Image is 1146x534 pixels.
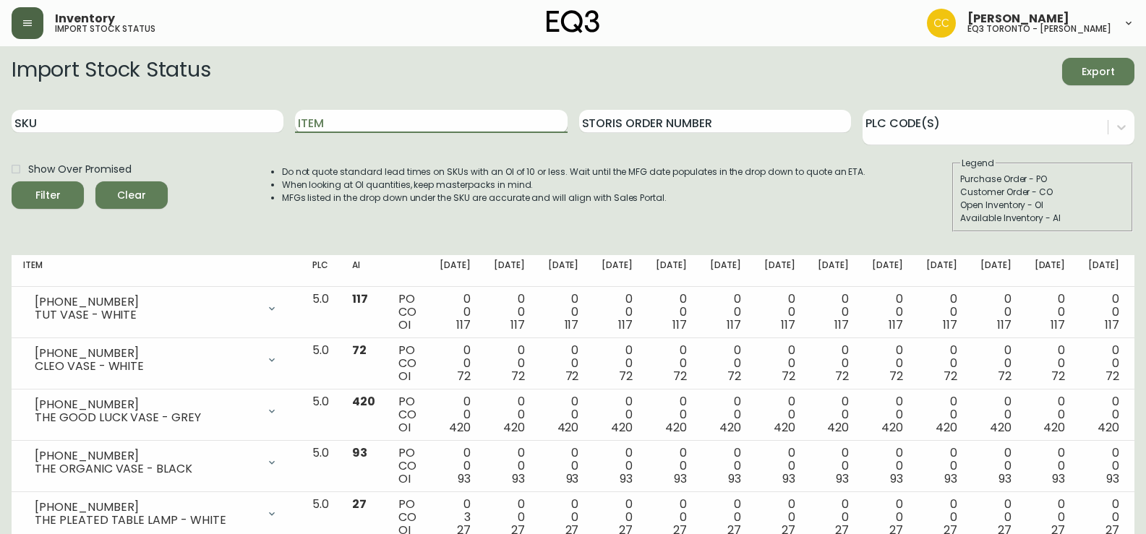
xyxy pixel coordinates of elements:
[999,470,1012,487] span: 93
[566,470,579,487] span: 93
[398,344,416,383] div: PO CO
[710,447,741,486] div: 0 0
[35,360,257,373] div: CLEO VASE - WHITE
[35,501,257,514] div: [PHONE_NUMBER]
[398,447,416,486] div: PO CO
[1051,316,1065,333] span: 117
[818,447,849,486] div: 0 0
[23,293,289,324] div: [PHONE_NUMBER]TUT VASE - WHITE
[710,395,741,434] div: 0 0
[710,344,741,383] div: 0 0
[1035,395,1066,434] div: 0 0
[980,447,1012,486] div: 0 0
[753,255,807,287] th: [DATE]
[644,255,698,287] th: [DATE]
[926,447,957,486] div: 0 0
[774,419,795,436] span: 420
[398,293,416,332] div: PO CO
[835,368,849,384] span: 72
[398,316,411,333] span: OI
[398,368,411,384] span: OI
[282,191,866,204] li: MFGs listed in the drop down under the SKU are accurate and will align with Sales Portal.
[936,419,957,436] span: 420
[1106,470,1119,487] span: 93
[656,395,687,434] div: 0 0
[440,447,471,486] div: 0 0
[710,293,741,332] div: 0 0
[764,344,795,383] div: 0 0
[611,419,633,436] span: 420
[35,296,257,309] div: [PHONE_NUMBER]
[818,344,849,383] div: 0 0
[1088,447,1119,486] div: 0 0
[35,514,257,527] div: THE PLEATED TABLE LAMP - WHITE
[656,293,687,332] div: 0 0
[398,419,411,436] span: OI
[960,173,1125,186] div: Purchase Order - PO
[440,293,471,332] div: 0 0
[35,309,257,322] div: TUT VASE - WHITE
[834,316,849,333] span: 117
[352,496,367,512] span: 27
[980,293,1012,332] div: 0 0
[872,447,903,486] div: 0 0
[782,368,795,384] span: 72
[960,186,1125,199] div: Customer Order - CO
[990,419,1012,436] span: 420
[12,181,84,209] button: Filter
[728,470,741,487] span: 93
[1105,316,1119,333] span: 117
[818,395,849,434] div: 0 0
[35,462,257,475] div: THE ORGANIC VASE - BLACK
[969,255,1023,287] th: [DATE]
[618,316,633,333] span: 117
[35,411,257,424] div: THE GOOD LUCK VASE - GREY
[980,395,1012,434] div: 0 0
[674,470,687,487] span: 93
[1043,419,1065,436] span: 420
[967,13,1069,25] span: [PERSON_NAME]
[301,287,341,338] td: 5.0
[35,398,257,411] div: [PHONE_NUMBER]
[1052,470,1065,487] span: 93
[12,58,210,85] h2: Import Stock Status
[781,316,795,333] span: 117
[511,368,525,384] span: 72
[764,293,795,332] div: 0 0
[764,395,795,434] div: 0 0
[512,470,525,487] span: 93
[926,344,957,383] div: 0 0
[1077,255,1131,287] th: [DATE]
[665,419,687,436] span: 420
[926,395,957,434] div: 0 0
[1023,255,1077,287] th: [DATE]
[456,316,471,333] span: 117
[23,344,289,376] div: [PHONE_NUMBER]CLEO VASE - WHITE
[764,447,795,486] div: 0 0
[1035,293,1066,332] div: 0 0
[619,368,633,384] span: 72
[35,347,257,360] div: [PHONE_NUMBER]
[352,393,375,410] span: 420
[1035,344,1066,383] div: 0 0
[449,419,471,436] span: 420
[23,447,289,478] div: [PHONE_NUMBER]THE ORGANIC VASE - BLACK
[35,449,257,462] div: [PHONE_NUMBER]
[967,25,1111,33] h5: eq3 toronto - [PERSON_NAME]
[494,344,525,383] div: 0 0
[494,293,525,332] div: 0 0
[440,395,471,434] div: 0 0
[548,395,579,434] div: 0 0
[548,293,579,332] div: 0 0
[457,368,471,384] span: 72
[565,316,579,333] span: 117
[301,389,341,441] td: 5.0
[782,470,795,487] span: 93
[719,419,741,436] span: 420
[860,255,915,287] th: [DATE]
[727,368,741,384] span: 72
[944,470,957,487] span: 93
[915,255,969,287] th: [DATE]
[503,419,525,436] span: 420
[602,447,633,486] div: 0 0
